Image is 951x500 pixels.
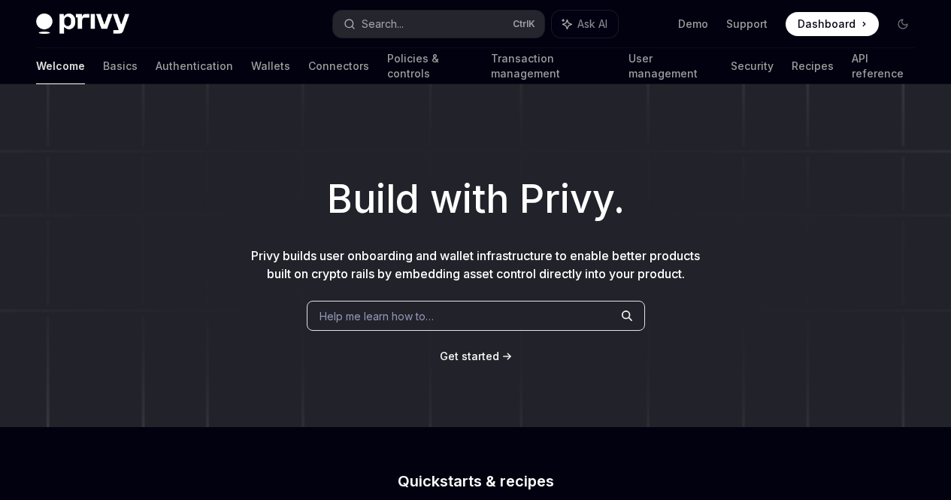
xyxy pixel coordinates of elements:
[792,48,834,84] a: Recipes
[440,349,499,364] a: Get started
[36,14,129,35] img: dark logo
[726,17,768,32] a: Support
[628,48,713,84] a: User management
[156,48,233,84] a: Authentication
[798,17,856,32] span: Dashboard
[211,474,741,489] h2: Quickstarts & recipes
[852,48,915,84] a: API reference
[320,308,434,324] span: Help me learn how to…
[513,18,535,30] span: Ctrl K
[251,48,290,84] a: Wallets
[387,48,473,84] a: Policies & controls
[678,17,708,32] a: Demo
[440,350,499,362] span: Get started
[308,48,369,84] a: Connectors
[362,15,404,33] div: Search...
[251,248,700,281] span: Privy builds user onboarding and wallet infrastructure to enable better products built on crypto ...
[552,11,618,38] button: Ask AI
[891,12,915,36] button: Toggle dark mode
[333,11,544,38] button: Search...CtrlK
[731,48,774,84] a: Security
[103,48,138,84] a: Basics
[24,170,927,229] h1: Build with Privy.
[786,12,879,36] a: Dashboard
[36,48,85,84] a: Welcome
[491,48,610,84] a: Transaction management
[577,17,607,32] span: Ask AI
